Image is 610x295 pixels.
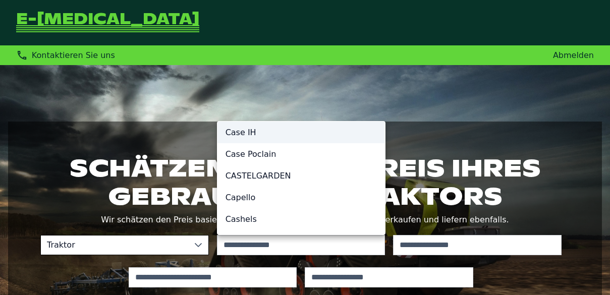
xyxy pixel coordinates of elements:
a: Abmelden [553,50,594,60]
span: Traktor [41,235,188,255]
li: Caterpillar [217,230,385,252]
span: Kontaktieren Sie uns [32,50,115,60]
p: Wir schätzen den Preis basierend auf umfangreichen Preisdaten. Wir verkaufen und liefern ebenfalls. [40,213,570,227]
li: CASTELGARDEN [217,165,385,187]
li: Case IH [217,122,385,143]
li: Cashels [217,208,385,230]
a: Zurück zur Startseite [16,12,199,33]
h1: Schätzen Sie den Preis Ihres gebrauchten Traktors [40,154,570,210]
li: Capello [217,187,385,208]
li: Case Poclain [217,143,385,165]
div: Kontaktieren Sie uns [16,49,115,61]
